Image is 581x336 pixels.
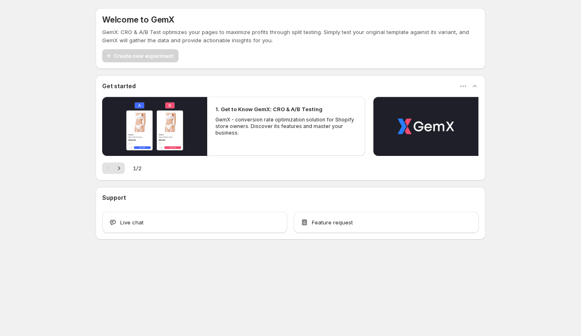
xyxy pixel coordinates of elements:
[102,194,126,202] h3: Support
[102,82,136,90] h3: Get started
[102,97,207,156] button: Play video
[215,105,323,113] h2: 1. Get to Know GemX: CRO & A/B Testing
[215,117,357,136] p: GemX - conversion rate optimization solution for Shopify store owners. Discover its features and ...
[102,15,174,25] h5: Welcome to GemX
[102,28,479,44] p: GemX: CRO & A/B Test optimizes your pages to maximize profits through split testing. Simply test ...
[312,218,353,226] span: Feature request
[113,162,125,174] button: Next
[102,162,125,174] nav: Pagination
[373,97,478,156] button: Play video
[133,164,142,172] span: 1 / 2
[120,218,144,226] span: Live chat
